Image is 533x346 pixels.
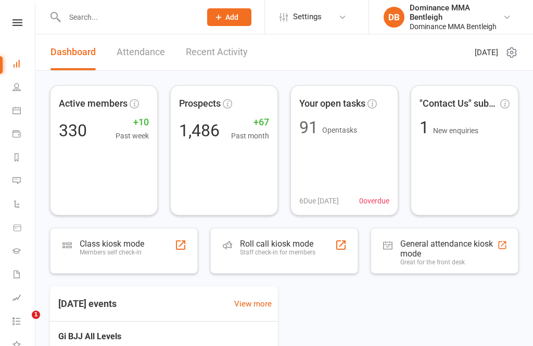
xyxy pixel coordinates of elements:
[50,34,96,70] a: Dashboard
[293,5,322,29] span: Settings
[475,46,498,59] span: [DATE]
[400,239,497,259] div: General attendance kiosk mode
[240,239,315,249] div: Roll call kiosk mode
[410,22,503,31] div: Dominance MMA Bentleigh
[420,118,433,137] span: 1
[12,76,36,100] a: People
[12,217,36,240] a: Product Sales
[12,53,36,76] a: Dashboard
[384,7,404,28] div: DB
[50,294,125,313] h3: [DATE] events
[61,10,194,24] input: Search...
[116,130,149,142] span: Past week
[10,311,35,336] iframe: Intercom live chat
[359,195,389,207] span: 0 overdue
[231,115,269,130] span: +67
[299,96,365,111] span: Your open tasks
[299,119,318,136] div: 91
[322,126,357,134] span: Open tasks
[234,298,272,310] a: View more
[80,249,144,256] div: Members self check-in
[59,122,87,139] div: 330
[225,13,238,21] span: Add
[179,122,220,139] div: 1,486
[12,100,36,123] a: Calendar
[299,195,339,207] span: 6 Due [DATE]
[410,3,503,22] div: Dominance MMA Bentleigh
[186,34,248,70] a: Recent Activity
[117,34,165,70] a: Attendance
[59,96,128,111] span: Active members
[400,259,497,266] div: Great for the front desk
[12,287,36,311] a: Assessments
[58,330,218,343] span: Gi BJJ All Levels
[433,126,478,135] span: New enquiries
[231,130,269,142] span: Past month
[32,311,40,319] span: 1
[240,249,315,256] div: Staff check-in for members
[420,96,498,111] span: "Contact Us" submissions
[12,147,36,170] a: Reports
[179,96,221,111] span: Prospects
[116,115,149,130] span: +10
[80,239,144,249] div: Class kiosk mode
[207,8,251,26] button: Add
[12,123,36,147] a: Payments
